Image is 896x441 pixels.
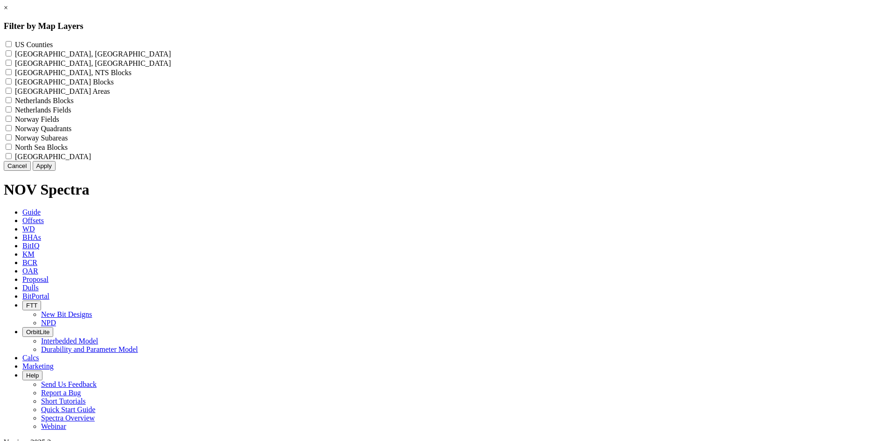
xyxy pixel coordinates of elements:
span: BHAs [22,233,41,241]
span: Calcs [22,354,39,362]
h1: NOV Spectra [4,181,892,198]
span: OrbitLite [26,329,49,336]
span: KM [22,250,35,258]
a: Quick Start Guide [41,406,95,413]
button: Apply [33,161,56,171]
label: [GEOGRAPHIC_DATA] Blocks [15,78,114,86]
span: Marketing [22,362,54,370]
a: × [4,4,8,12]
label: Norway Subareas [15,134,68,142]
a: Webinar [41,422,66,430]
label: Netherlands Blocks [15,97,74,105]
span: Guide [22,208,41,216]
a: Report a Bug [41,389,81,397]
button: Cancel [4,161,31,171]
label: North Sea Blocks [15,143,68,151]
a: Send Us Feedback [41,380,97,388]
span: Help [26,372,39,379]
h3: Filter by Map Layers [4,21,892,31]
label: Netherlands Fields [15,106,71,114]
label: Norway Quadrants [15,125,71,133]
label: [GEOGRAPHIC_DATA], [GEOGRAPHIC_DATA] [15,50,171,58]
span: Proposal [22,275,49,283]
label: [GEOGRAPHIC_DATA], [GEOGRAPHIC_DATA] [15,59,171,67]
a: New Bit Designs [41,310,92,318]
span: Dulls [22,284,39,292]
a: Interbedded Model [41,337,98,345]
label: Norway Fields [15,115,59,123]
label: [GEOGRAPHIC_DATA], NTS Blocks [15,69,132,77]
a: Spectra Overview [41,414,95,422]
span: BitIQ [22,242,39,250]
a: Durability and Parameter Model [41,345,138,353]
label: US Counties [15,41,53,49]
label: [GEOGRAPHIC_DATA] Areas [15,87,110,95]
span: Offsets [22,217,44,224]
span: WD [22,225,35,233]
a: Short Tutorials [41,397,86,405]
a: NPD [41,319,56,327]
span: BitPortal [22,292,49,300]
label: [GEOGRAPHIC_DATA] [15,153,91,161]
span: BCR [22,259,37,266]
span: OAR [22,267,38,275]
span: FTT [26,302,37,309]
